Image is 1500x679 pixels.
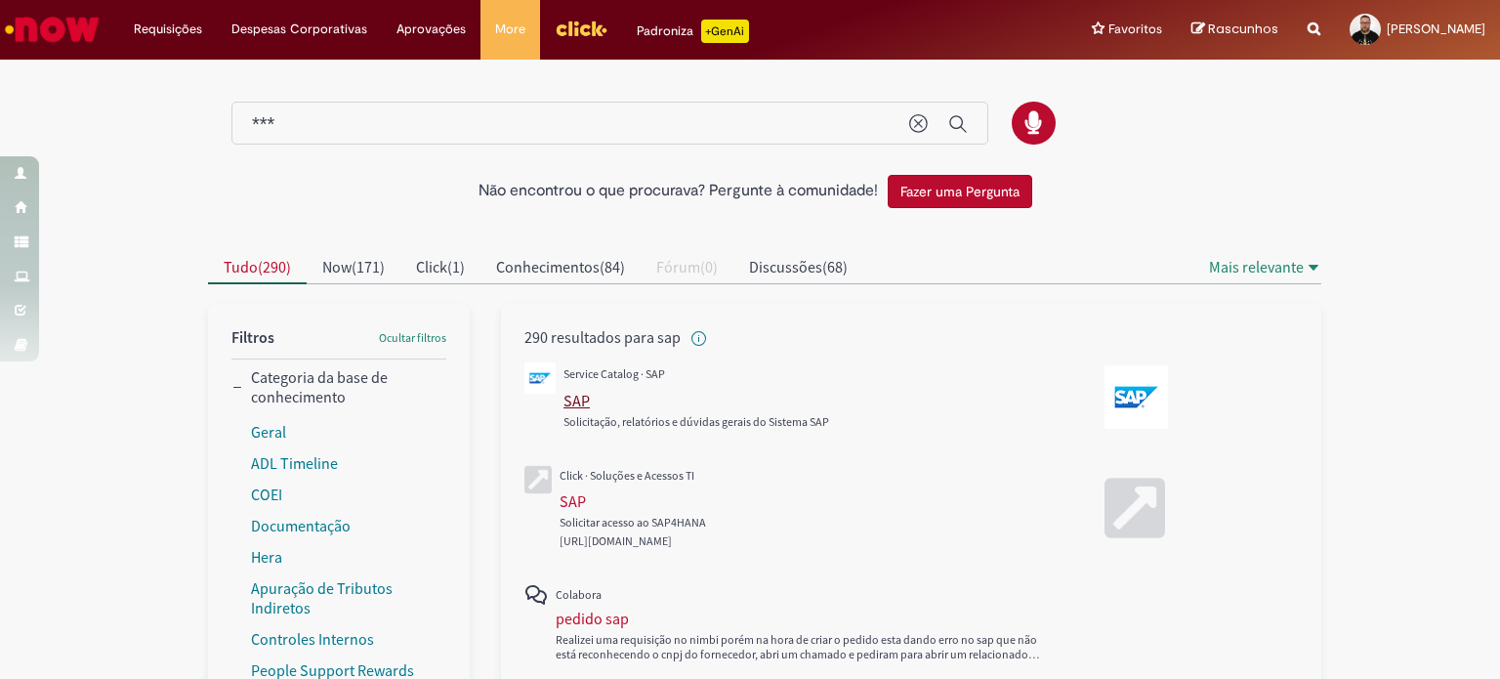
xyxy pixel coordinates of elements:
h2: Não encontrou o que procurava? Pergunte à comunidade! [479,183,878,200]
button: Fazer uma Pergunta [888,175,1032,208]
img: ServiceNow [2,10,103,49]
p: +GenAi [701,20,749,43]
span: Requisições [134,20,202,39]
span: Despesas Corporativas [231,20,367,39]
a: Rascunhos [1191,21,1278,39]
img: click_logo_yellow_360x200.png [555,14,607,43]
span: Rascunhos [1208,20,1278,38]
span: [PERSON_NAME] [1387,21,1485,37]
span: Favoritos [1108,20,1162,39]
div: Padroniza [637,20,749,43]
span: More [495,20,525,39]
span: Aprovações [396,20,466,39]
